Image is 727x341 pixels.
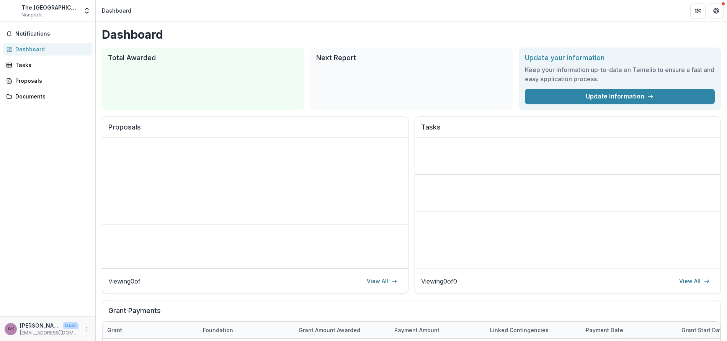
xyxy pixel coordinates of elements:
nav: breadcrumb [99,5,134,16]
h2: Total Awarded [108,54,298,62]
h2: Next Report [316,54,506,62]
a: Documents [3,90,92,103]
a: Proposals [3,74,92,87]
a: Dashboard [3,43,92,56]
div: The [GEOGRAPHIC_DATA] [21,3,78,11]
h2: Grant Payments [108,307,714,321]
div: Documents [15,92,86,100]
button: Get Help [709,3,724,18]
p: [PERSON_NAME] <[EMAIL_ADDRESS][DOMAIN_NAME]> [20,321,60,330]
p: Viewing 0 of 0 [421,277,457,286]
h2: Update your information [525,54,715,62]
div: Dashboard [102,7,131,15]
button: Notifications [3,28,92,40]
h3: Keep your information up-to-date on Temelio to ensure a fast and easy application process. [525,65,715,84]
a: Tasks [3,59,92,71]
a: Update Information [525,89,715,104]
span: Notifications [15,31,89,37]
button: More [82,325,91,334]
p: User [63,322,78,329]
h2: Proposals [108,123,402,138]
span: Nonprofit [21,11,43,18]
a: View All [362,275,402,287]
button: Open entity switcher [82,3,92,18]
a: View All [675,275,714,287]
div: Tasks [15,61,86,69]
p: Viewing 0 of [108,277,140,286]
h1: Dashboard [102,28,721,41]
div: Avery Belyeu <abelyeu@montrosecenter.org> [8,326,14,331]
div: Proposals [15,77,86,85]
h2: Tasks [421,123,715,138]
button: Partners [690,3,706,18]
div: Dashboard [15,45,86,53]
p: [EMAIL_ADDRESS][DOMAIN_NAME] [20,330,78,336]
